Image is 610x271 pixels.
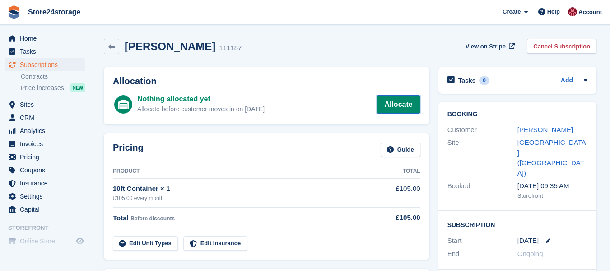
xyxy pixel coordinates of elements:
[381,143,420,157] a: Guide
[125,40,215,52] h2: [PERSON_NAME]
[70,83,85,92] div: NEW
[20,45,74,58] span: Tasks
[373,179,420,207] td: £105.00
[5,124,85,137] a: menu
[479,76,489,85] div: 0
[517,138,586,177] a: [GEOGRAPHIC_DATA] ([GEOGRAPHIC_DATA])
[5,151,85,163] a: menu
[21,83,85,93] a: Price increases NEW
[5,98,85,111] a: menu
[377,95,420,114] a: Allocate
[20,32,74,45] span: Home
[113,184,373,194] div: 10ft Container × 1
[5,235,85,247] a: menu
[517,250,543,257] span: Ongoing
[219,43,242,53] div: 111187
[20,235,74,247] span: Online Store
[503,7,521,16] span: Create
[466,42,506,51] span: View on Stripe
[20,98,74,111] span: Sites
[20,124,74,137] span: Analytics
[447,138,517,178] div: Site
[20,164,74,176] span: Coupons
[447,181,517,200] div: Booked
[113,76,420,86] h2: Allocation
[137,105,265,114] div: Allocate before customer moves in on [DATE]
[20,177,74,190] span: Insurance
[447,125,517,135] div: Customer
[561,76,573,86] a: Add
[462,39,517,54] a: View on Stripe
[5,32,85,45] a: menu
[113,236,178,251] a: Edit Unit Types
[458,76,476,85] h2: Tasks
[447,111,587,118] h2: Booking
[21,84,64,92] span: Price increases
[20,203,74,216] span: Capital
[5,177,85,190] a: menu
[373,213,420,223] div: £105.00
[517,191,587,200] div: Storefront
[578,8,602,17] span: Account
[113,143,144,157] h2: Pricing
[447,220,587,229] h2: Subscription
[20,151,74,163] span: Pricing
[5,164,85,176] a: menu
[5,138,85,150] a: menu
[568,7,577,16] img: Mandy Huges
[130,215,175,222] span: Before discounts
[20,190,74,203] span: Settings
[527,39,596,54] a: Cancel Subscription
[21,72,85,81] a: Contracts
[20,138,74,150] span: Invoices
[447,249,517,259] div: End
[373,164,420,179] th: Total
[183,236,247,251] a: Edit Insurance
[75,236,85,247] a: Preview store
[5,45,85,58] a: menu
[20,58,74,71] span: Subscriptions
[5,58,85,71] a: menu
[20,111,74,124] span: CRM
[113,194,373,202] div: £105.00 every month
[7,5,21,19] img: stora-icon-8386f47178a22dfd0bd8f6a31ec36ba5ce8667c1dd55bd0f319d3a0aa187defe.svg
[113,214,129,222] span: Total
[5,190,85,203] a: menu
[547,7,560,16] span: Help
[447,236,517,246] div: Start
[517,236,539,246] time: 2025-10-18 00:00:00 UTC
[113,164,373,179] th: Product
[24,5,84,19] a: Store24storage
[137,94,265,105] div: Nothing allocated yet
[8,223,90,233] span: Storefront
[517,126,573,133] a: [PERSON_NAME]
[517,181,587,191] div: [DATE] 09:35 AM
[5,203,85,216] a: menu
[5,111,85,124] a: menu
